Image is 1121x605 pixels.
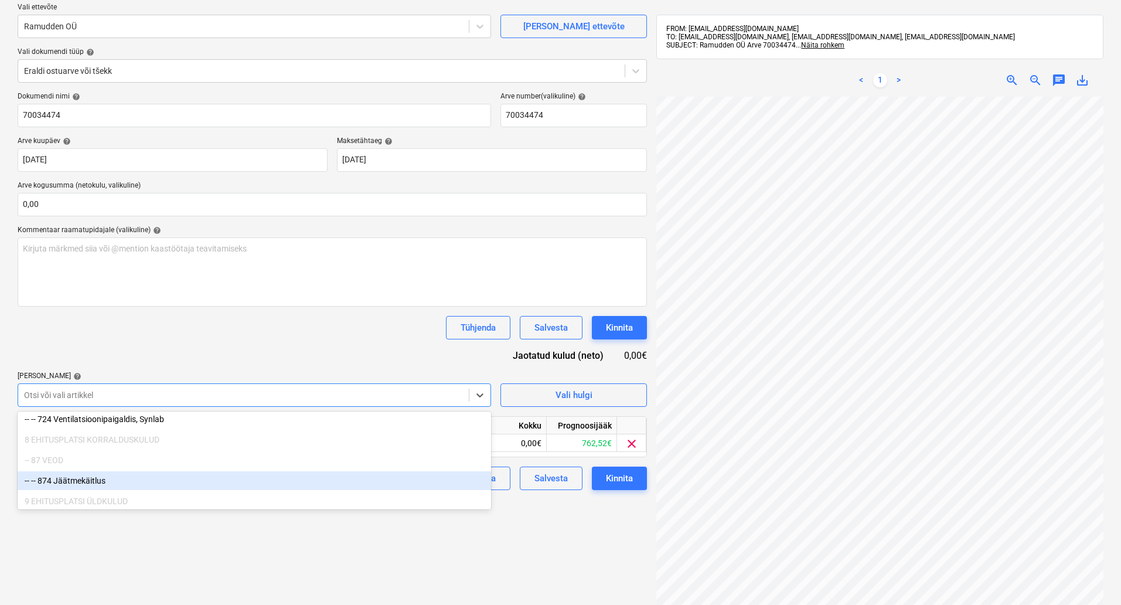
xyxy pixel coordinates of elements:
div: Kinnita [606,471,633,486]
span: clear [625,437,639,451]
span: help [60,137,71,145]
div: -- 87 VEOD [18,451,491,470]
div: 0,00€ [622,349,647,362]
div: 8 EHITUSPLATSI KORRALDUSKULUD [18,430,491,449]
span: FROM: [EMAIL_ADDRESS][DOMAIN_NAME] [666,25,799,33]
div: Salvesta [534,471,568,486]
span: Näita rohkem [801,41,844,49]
div: Prognoosijääk [547,417,617,434]
div: Vali dokumendi tüüp [18,47,647,57]
a: Previous page [854,73,868,87]
a: Page 1 is your current page [873,73,887,87]
span: ... [796,41,844,49]
div: -- -- 874 Jäätmekäitlus [18,471,491,490]
div: 9 EHITUSPLATSI ÜLDKULUD [18,492,491,511]
input: Arve number [500,104,647,127]
div: 762,52€ [547,434,617,452]
span: zoom_out [1028,73,1042,87]
span: help [70,93,80,101]
input: Tähtaega pole määratud [337,148,647,172]
button: Salvesta [520,467,582,490]
div: [PERSON_NAME] ettevõte [523,19,625,34]
div: -- -- 724 Ventilatsioonipaigaldis, Synlab [18,410,491,429]
span: SUBJECT: Ramudden OÜ Arve 70034474 [666,41,796,49]
button: Salvesta [520,316,582,339]
div: Jaotatud kulud (neto) [495,349,622,362]
div: [PERSON_NAME] [18,372,491,381]
span: help [151,226,161,234]
input: Dokumendi nimi [18,104,491,127]
button: [PERSON_NAME] ettevõte [500,15,647,38]
div: Salvesta [534,320,568,335]
div: 0,00€ [476,434,547,452]
input: Arve kogusumma (netokulu, valikuline) [18,193,647,216]
span: help [382,137,393,145]
span: help [71,372,81,380]
div: Kinnita [606,320,633,335]
p: Vali ettevõte [18,3,491,15]
div: Maksetähtaeg [337,137,647,146]
span: save_alt [1075,73,1089,87]
button: Tühjenda [446,316,510,339]
div: Vestlusvidin [1062,549,1121,605]
iframe: Chat Widget [1062,549,1121,605]
button: Vali hulgi [500,383,647,407]
div: Kommentaar raamatupidajale (valikuline) [18,226,647,235]
span: zoom_in [1005,73,1019,87]
a: Next page [892,73,906,87]
span: TO: [EMAIL_ADDRESS][DOMAIN_NAME], [EMAIL_ADDRESS][DOMAIN_NAME], [EMAIL_ADDRESS][DOMAIN_NAME] [666,33,1015,41]
div: Vali hulgi [556,388,592,403]
div: Tühjenda [461,320,496,335]
div: Kokku [476,417,547,434]
div: Arve kuupäev [18,137,328,146]
p: Arve kogusumma (netokulu, valikuline) [18,181,647,193]
span: help [84,48,94,56]
button: Kinnita [592,316,647,339]
button: Kinnita [592,467,647,490]
div: Arve number (valikuline) [500,92,647,101]
div: Dokumendi nimi [18,92,491,101]
span: help [575,93,586,101]
span: chat [1052,73,1066,87]
input: Arve kuupäeva pole määratud. [18,148,328,172]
